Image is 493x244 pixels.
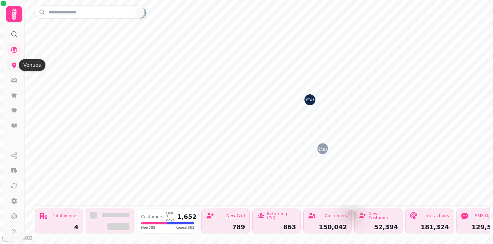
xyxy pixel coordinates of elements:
[325,214,347,218] div: Customers
[304,94,315,105] button: Si!
[39,224,78,230] div: 4
[136,8,147,21] div: Map marker
[304,94,315,107] div: Map marker
[53,214,78,218] div: Total Venues
[136,8,147,19] button: The Waterside
[267,212,296,220] div: Returning (7d)
[206,224,245,230] div: 789
[166,212,175,222] div: Last 7 days
[19,59,45,71] div: Venues
[317,143,328,154] button: The Gailes
[141,215,164,219] div: Customers
[226,214,245,218] div: New (7d)
[424,214,449,218] div: Interactions
[317,143,328,156] div: Map marker
[368,212,398,220] div: New Customers
[177,214,197,220] div: 1,652
[2,234,32,242] a: Mapbox logo
[308,224,347,230] div: 150,042
[359,224,398,230] div: 52,394
[257,224,296,230] div: 863
[141,225,155,230] span: New 789
[410,224,449,230] div: 181,324
[176,225,194,230] span: Repeat 863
